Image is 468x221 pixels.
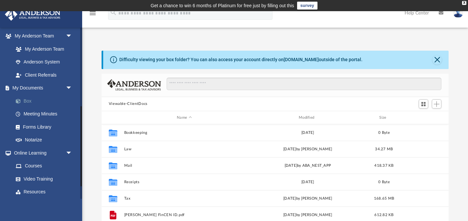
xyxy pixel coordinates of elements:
div: [DATE] [247,130,368,136]
span: 0 Byte [378,131,390,135]
button: Receipts [124,180,245,184]
a: [DOMAIN_NAME] [284,57,319,62]
span: arrow_drop_down [66,30,79,43]
div: Modified [247,115,368,121]
a: Courses [9,160,79,173]
img: Anderson Advisors Platinum Portal [3,8,62,21]
a: Billingarrow_drop_down [5,198,82,211]
span: arrow_drop_down [66,82,79,95]
div: [DATE] by ABA_NEST_APP [247,163,368,169]
div: Difficulty viewing your box folder? You can also access your account directly on outside of the p... [119,56,363,63]
div: Size [371,115,397,121]
button: Switch to Grid View [419,99,429,109]
a: Video Training [9,172,76,185]
a: Resources [9,185,79,199]
a: Forms Library [9,120,79,134]
span: arrow_drop_down [66,146,79,160]
span: 168.65 MB [374,197,394,200]
img: User Pic [453,8,463,18]
button: Law [124,147,245,151]
span: 34.27 MB [375,147,393,151]
a: Client Referrals [9,68,79,82]
a: menu [89,12,97,17]
a: Meeting Minutes [9,108,82,121]
a: Anderson System [9,56,79,69]
span: arrow_drop_down [66,198,79,212]
div: [DATE] [247,179,368,185]
div: Name [124,115,244,121]
span: 0 Byte [378,180,390,184]
div: close [462,1,466,5]
span: 612.82 KB [374,213,393,217]
button: Tax [124,196,245,201]
i: menu [89,9,97,17]
button: Close [433,55,442,64]
button: Viewable-ClientDocs [109,101,148,107]
a: My Documentsarrow_drop_down [5,82,82,95]
a: survey [297,2,317,10]
button: [PERSON_NAME] FinCEN ID.pdf [124,213,245,217]
div: [DATE] by [PERSON_NAME] [247,212,368,218]
button: Mail [124,163,245,168]
div: [DATE] by [PERSON_NAME] [247,196,368,202]
span: 418.37 KB [374,164,393,167]
a: My Anderson Team [9,42,76,56]
button: Add [432,99,442,109]
div: id [104,115,121,121]
button: Bookkeeping [124,131,245,135]
i: search [110,9,117,16]
div: id [400,115,446,121]
div: Get a chance to win 6 months of Platinum for free just by filling out this [151,2,294,10]
a: Online Learningarrow_drop_down [5,146,79,160]
a: Notarize [9,134,82,147]
input: Search files and folders [167,78,441,90]
div: [DATE] by [PERSON_NAME] [247,146,368,152]
a: Box [9,94,82,108]
a: My Anderson Teamarrow_drop_down [5,30,79,43]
